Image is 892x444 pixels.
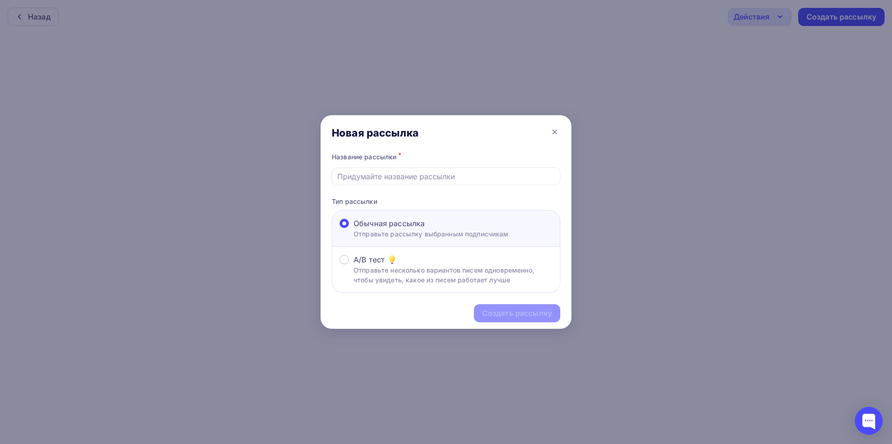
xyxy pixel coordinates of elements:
[354,265,552,285] p: Отправьте несколько вариантов писем одновременно, чтобы увидеть, какое из писем работает лучше
[354,254,385,265] span: A/B тест
[337,171,555,182] input: Придумайте название рассылки
[332,126,419,139] div: Новая рассылка
[332,150,560,163] div: Название рассылки
[354,229,509,239] p: Отправьте рассылку выбранным подписчикам
[332,196,560,206] p: Тип рассылки
[354,218,425,229] span: Обычная рассылка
